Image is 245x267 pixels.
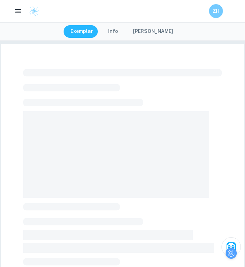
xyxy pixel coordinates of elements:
[29,6,39,16] img: Clastify logo
[222,237,241,257] button: Ask Clai
[209,4,223,18] button: ZH
[126,25,180,38] button: [PERSON_NAME]
[25,6,39,16] a: Clastify logo
[101,25,125,38] button: Info
[212,7,220,15] h6: ZH
[64,25,100,38] button: Exemplar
